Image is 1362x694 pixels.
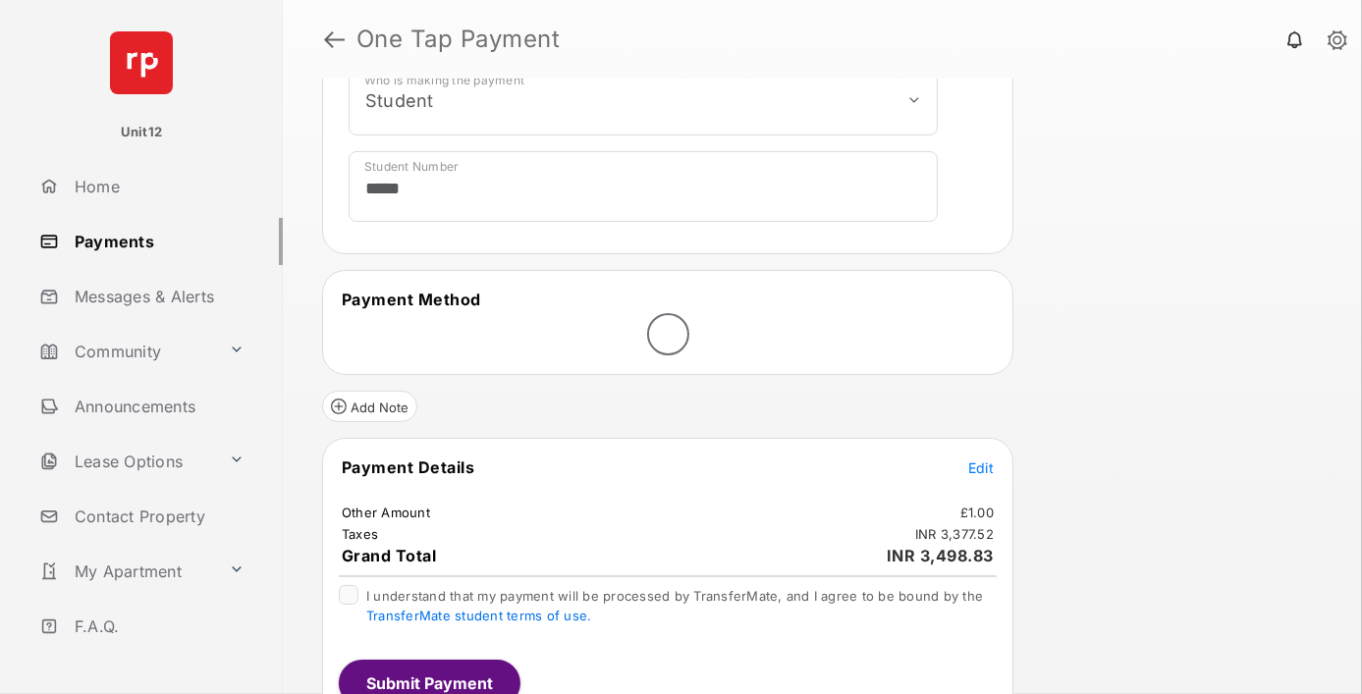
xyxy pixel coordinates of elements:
td: £1.00 [959,504,995,521]
span: Payment Details [342,457,475,477]
a: F.A.Q. [31,603,283,650]
a: TransferMate student terms of use. [366,608,591,623]
button: Add Note [322,391,417,422]
a: Community [31,328,221,375]
span: Grand Total [342,546,437,565]
a: Contact Property [31,493,283,540]
td: Other Amount [341,504,431,521]
a: Payments [31,218,283,265]
span: I understand that my payment will be processed by TransferMate, and I agree to be bound by the [366,588,983,623]
td: Taxes [341,525,379,543]
a: My Apartment [31,548,221,595]
p: Unit12 [121,123,163,142]
span: Payment Method [342,290,481,309]
a: Lease Options [31,438,221,485]
button: Edit [968,457,994,477]
strong: One Tap Payment [356,27,561,51]
a: Messages & Alerts [31,273,283,320]
img: svg+xml;base64,PHN2ZyB4bWxucz0iaHR0cDovL3d3dy53My5vcmcvMjAwMC9zdmciIHdpZHRoPSI2NCIgaGVpZ2h0PSI2NC... [110,31,173,94]
a: Announcements [31,383,283,430]
span: Edit [968,459,994,476]
span: INR 3,498.83 [887,546,994,565]
td: INR 3,377.52 [914,525,995,543]
a: Home [31,163,283,210]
